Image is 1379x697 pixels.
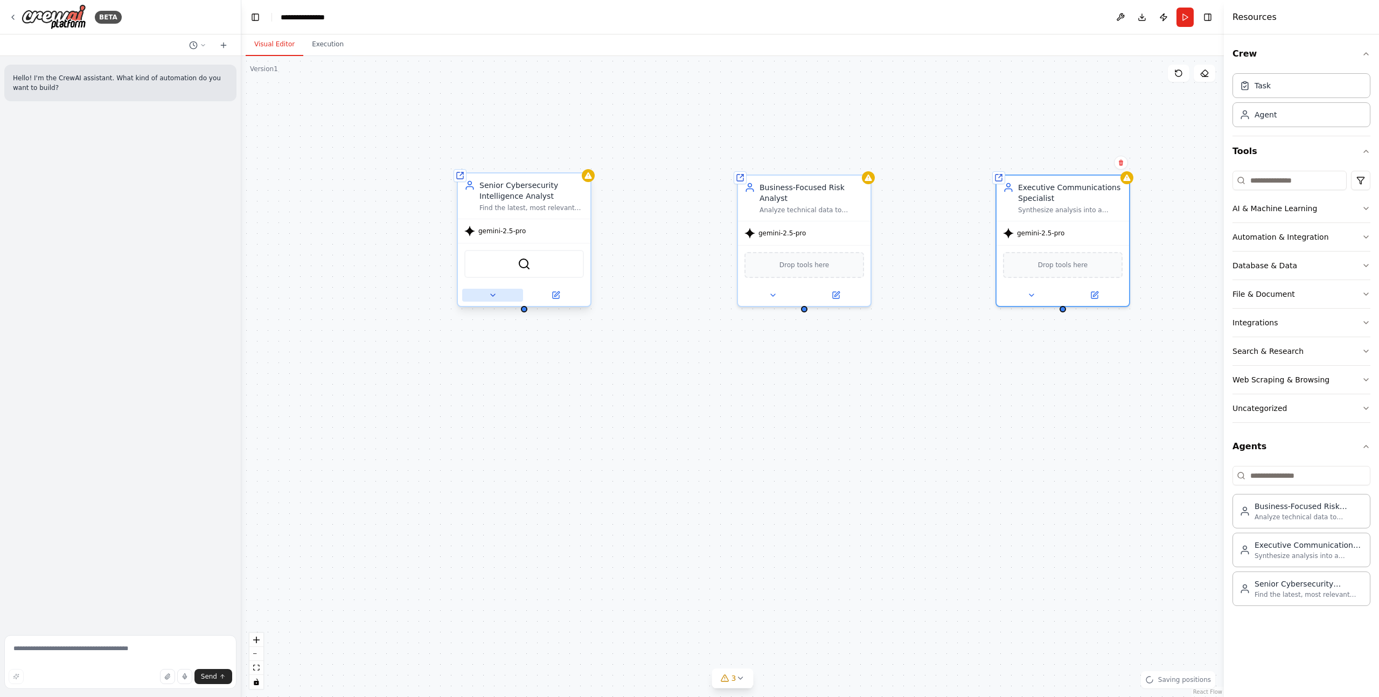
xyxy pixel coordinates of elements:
[249,675,263,689] button: toggle interactivity
[1232,260,1297,271] div: Database & Data
[1232,166,1370,431] div: Tools
[1232,203,1317,214] div: AI & Machine Learning
[194,669,232,684] button: Send
[250,65,278,73] div: Version 1
[249,633,263,689] div: React Flow controls
[281,12,336,23] nav: breadcrumb
[1255,513,1363,521] div: Analyze technical data to determine potential business impact
[1232,374,1329,385] div: Web Scraping & Browsing
[478,227,526,235] span: gemini-2.5-pro
[1232,280,1370,308] button: File & Document
[1200,10,1215,25] button: Hide right sidebar
[1232,366,1370,394] button: Web Scraping & Browsing
[805,289,866,302] button: Open in side panel
[9,669,24,684] button: Improve this prompt
[248,10,263,25] button: Hide left sidebar
[1232,394,1370,422] button: Uncategorized
[732,673,736,684] span: 3
[1255,578,1363,589] div: Senior Cybersecurity Intelligence Analyst
[303,33,352,56] button: Execution
[249,647,263,661] button: zoom out
[1232,289,1295,299] div: File & Document
[1017,229,1064,238] span: gemini-2.5-pro
[1064,289,1125,302] button: Open in side panel
[1232,136,1370,166] button: Tools
[992,171,1005,184] div: Shared agent from repository
[454,169,466,182] div: Shared agent from repository
[1255,552,1363,560] div: Synthesize analysis into a concise, non-technical executive summary
[1232,337,1370,365] button: Search & Research
[760,182,864,204] div: Business-Focused Risk Analyst
[177,669,192,684] button: Click to speak your automation idea
[1232,69,1370,136] div: Crew
[1018,206,1123,214] div: Synthesize analysis into a concise, non-technical executive summary
[1232,431,1370,462] button: Agents
[712,668,754,688] button: 3
[734,171,747,184] div: Shared agent from repository
[995,175,1130,307] div: Executive Communications SpecialistSynthesize analysis into a concise, non-technical executive su...
[246,33,303,56] button: Visual Editor
[760,206,864,214] div: Analyze technical data to determine potential business impact
[525,289,586,302] button: Open in side panel
[1232,194,1370,222] button: AI & Machine Learning
[160,669,175,684] button: Upload files
[1232,346,1304,357] div: Search & Research
[1232,223,1370,251] button: Automation & Integration
[1018,182,1123,204] div: Executive Communications Specialist
[1232,403,1287,414] div: Uncategorized
[1232,252,1370,280] button: Database & Data
[1038,260,1088,270] span: Drop tools here
[1193,689,1222,695] a: React Flow attribution
[1232,317,1278,328] div: Integrations
[215,39,232,52] button: Start a new chat
[95,11,122,24] div: BETA
[1255,109,1277,120] div: Agent
[479,204,584,212] div: Find the latest, most relevant technical information about a specified cybersecurity threat
[737,175,872,307] div: Business-Focused Risk AnalystAnalyze technical data to determine potential business impactgemini-...
[201,672,217,681] span: Send
[22,4,86,30] img: Logo
[779,260,830,270] span: Drop tools here
[249,661,263,675] button: fit view
[1255,80,1271,91] div: Task
[1255,501,1363,512] div: Business-Focused Risk Analyst
[1255,590,1363,599] div: Find the latest, most relevant technical information about a specified cybersecurity threat
[758,229,806,238] span: gemini-2.5-pro
[1232,309,1370,337] button: Integrations
[518,257,531,270] img: SerperDevTool
[249,633,263,647] button: zoom in
[1114,156,1128,170] button: Delete node
[1255,540,1363,550] div: Executive Communications Specialist
[1232,39,1370,69] button: Crew
[479,180,584,201] div: Senior Cybersecurity Intelligence Analyst
[185,39,211,52] button: Switch to previous chat
[13,73,228,93] p: Hello! I'm the CrewAI assistant. What kind of automation do you want to build?
[1232,232,1329,242] div: Automation & Integration
[1232,462,1370,615] div: Agents
[1158,675,1211,684] span: Saving positions
[1232,11,1277,24] h4: Resources
[457,175,591,309] div: Senior Cybersecurity Intelligence AnalystFind the latest, most relevant technical information abo...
